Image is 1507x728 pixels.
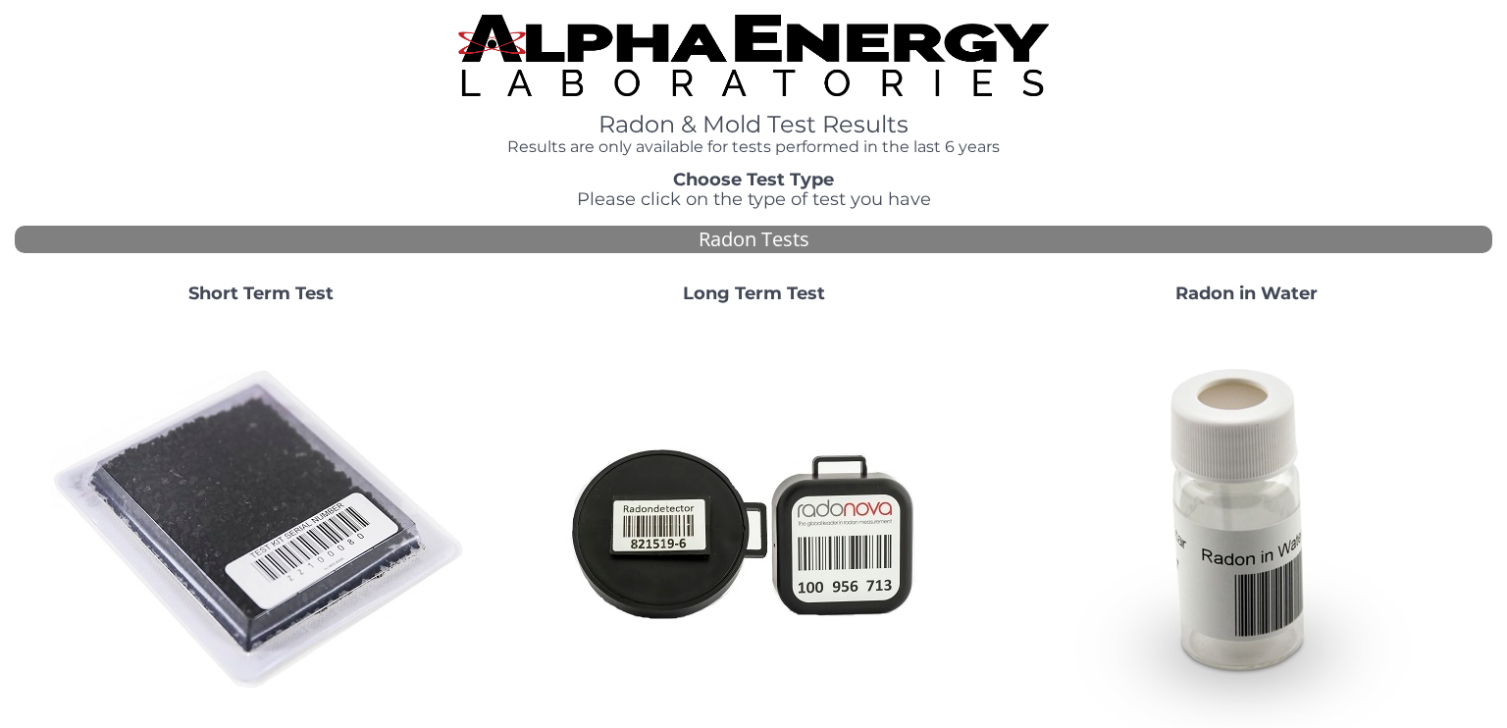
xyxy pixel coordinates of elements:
strong: Choose Test Type [673,169,834,190]
strong: Long Term Test [683,283,825,304]
h1: Radon & Mold Test Results [458,112,1049,137]
h4: Results are only available for tests performed in the last 6 years [458,138,1049,156]
img: TightCrop.jpg [458,15,1049,96]
span: Please click on the type of test you have [577,188,931,210]
strong: Radon in Water [1175,283,1318,304]
strong: Short Term Test [188,283,334,304]
div: Radon Tests [15,226,1492,254]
